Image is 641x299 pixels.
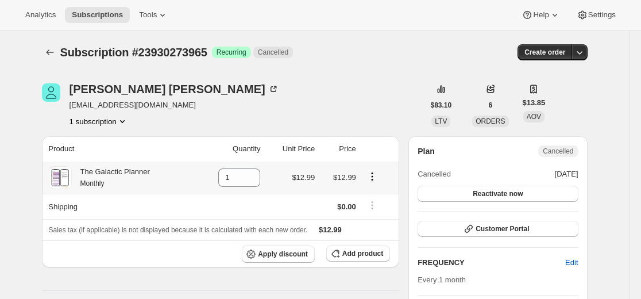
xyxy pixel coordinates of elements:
span: $12.99 [319,225,342,234]
button: Settings [570,7,623,23]
div: The Galactic Planner [72,166,150,189]
div: [PERSON_NAME] [PERSON_NAME] [69,83,279,95]
button: Reactivate now [418,186,578,202]
th: Unit Price [264,136,318,162]
span: [DATE] [555,168,578,180]
span: Help [533,10,549,20]
th: Quantity [196,136,264,162]
span: LTV [435,117,447,125]
span: $12.99 [292,173,315,182]
span: Reactivate now [473,189,523,198]
th: Shipping [42,194,196,219]
span: Cancelled [258,48,288,57]
iframe: Intercom live chat [602,248,630,276]
button: Add product [326,246,390,262]
span: Cancelled [418,168,451,180]
button: Product actions [69,116,128,127]
button: Apply discount [242,246,315,263]
span: $12.99 [333,173,356,182]
h2: Plan [418,145,435,157]
span: Customer Portal [476,224,529,233]
span: Subscription #23930273965 [60,46,207,59]
span: Apply discount [258,250,308,259]
span: Add product [342,249,383,258]
button: 6 [482,97,500,113]
span: Tools [139,10,157,20]
span: Edit [565,257,578,269]
button: Analytics [18,7,63,23]
span: Marie Mcmullan [42,83,60,102]
th: Price [318,136,360,162]
button: Subscriptions [42,44,58,60]
button: Edit [558,254,585,272]
span: [EMAIL_ADDRESS][DOMAIN_NAME] [69,99,279,111]
span: Subscriptions [72,10,123,20]
span: 6 [489,101,493,110]
span: ORDERS [476,117,505,125]
button: Create order [518,44,572,60]
span: $13.85 [523,97,546,109]
button: Product actions [363,170,381,183]
span: $0.00 [337,202,356,211]
span: Cancelled [543,147,573,156]
button: Subscriptions [65,7,130,23]
span: Settings [588,10,616,20]
img: product img [50,166,70,189]
span: Every 1 month [418,275,466,284]
span: Recurring [217,48,246,57]
button: Shipping actions [363,199,381,212]
h2: FREQUENCY [418,257,565,269]
span: AOV [527,113,541,121]
span: Sales tax (if applicable) is not displayed because it is calculated with each new order. [49,226,308,234]
span: $83.10 [431,101,452,110]
span: Create order [524,48,565,57]
button: Tools [132,7,175,23]
th: Product [42,136,196,162]
button: $83.10 [424,97,459,113]
button: Customer Portal [418,221,578,237]
button: Help [515,7,567,23]
span: Analytics [25,10,56,20]
small: Monthly [80,179,105,187]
